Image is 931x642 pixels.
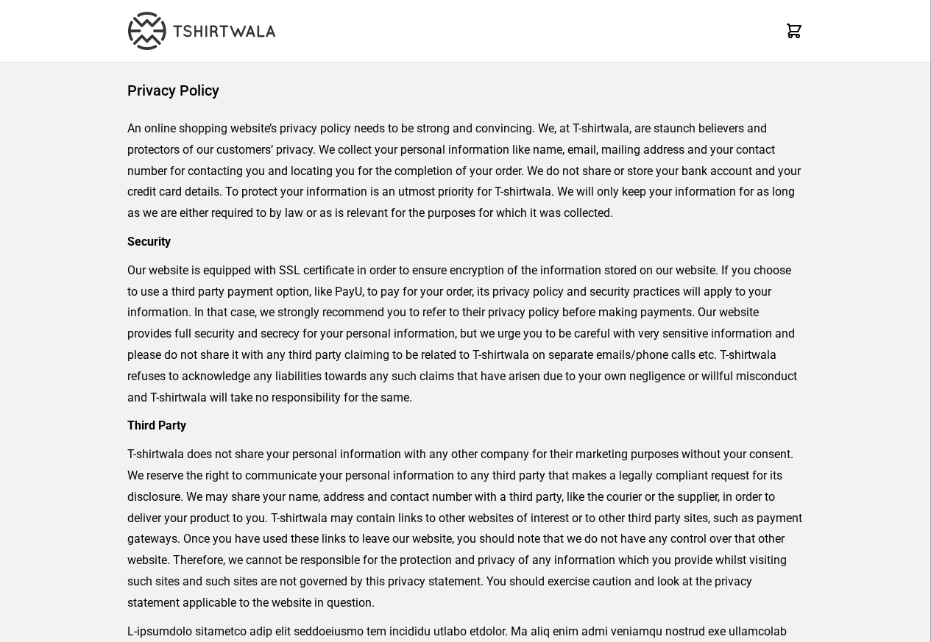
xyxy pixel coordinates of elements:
[128,12,275,50] img: TW-LOGO-400-104.png
[127,118,804,224] p: An online shopping website’s privacy policy needs to be strong and convincing. We, at T-shirtwala...
[127,235,171,249] strong: Security
[127,260,804,409] p: Our website is equipped with SSL certificate in order to ensure encryption of the information sto...
[127,444,804,613] p: T-shirtwala does not share your personal information with any other company for their marketing p...
[127,80,804,101] h1: Privacy Policy
[127,418,186,432] strong: Third Party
